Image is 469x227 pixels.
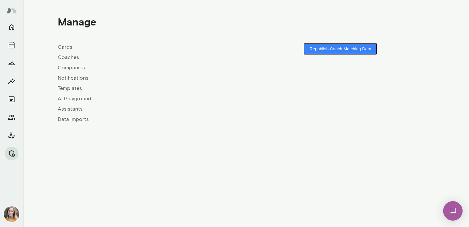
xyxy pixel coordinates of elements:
button: Republish Coach Matching Data [304,43,377,54]
a: Notifications [58,74,246,82]
img: Mento [6,4,17,16]
a: Data Imports [58,115,246,123]
button: Documents [5,93,18,106]
button: Manage [5,147,18,160]
a: AI Playground [58,95,246,103]
button: Home [5,21,18,34]
h4: Manage [58,15,96,28]
a: Coaches [58,54,246,61]
a: Assistants [58,105,246,113]
a: Templates [58,84,246,92]
button: Client app [5,129,18,142]
a: Cards [58,43,246,51]
button: Insights [5,75,18,88]
a: Companies [58,64,246,72]
button: Growth Plan [5,57,18,70]
button: Members [5,111,18,124]
img: Carrie Kelly [4,206,19,222]
button: Sessions [5,39,18,52]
